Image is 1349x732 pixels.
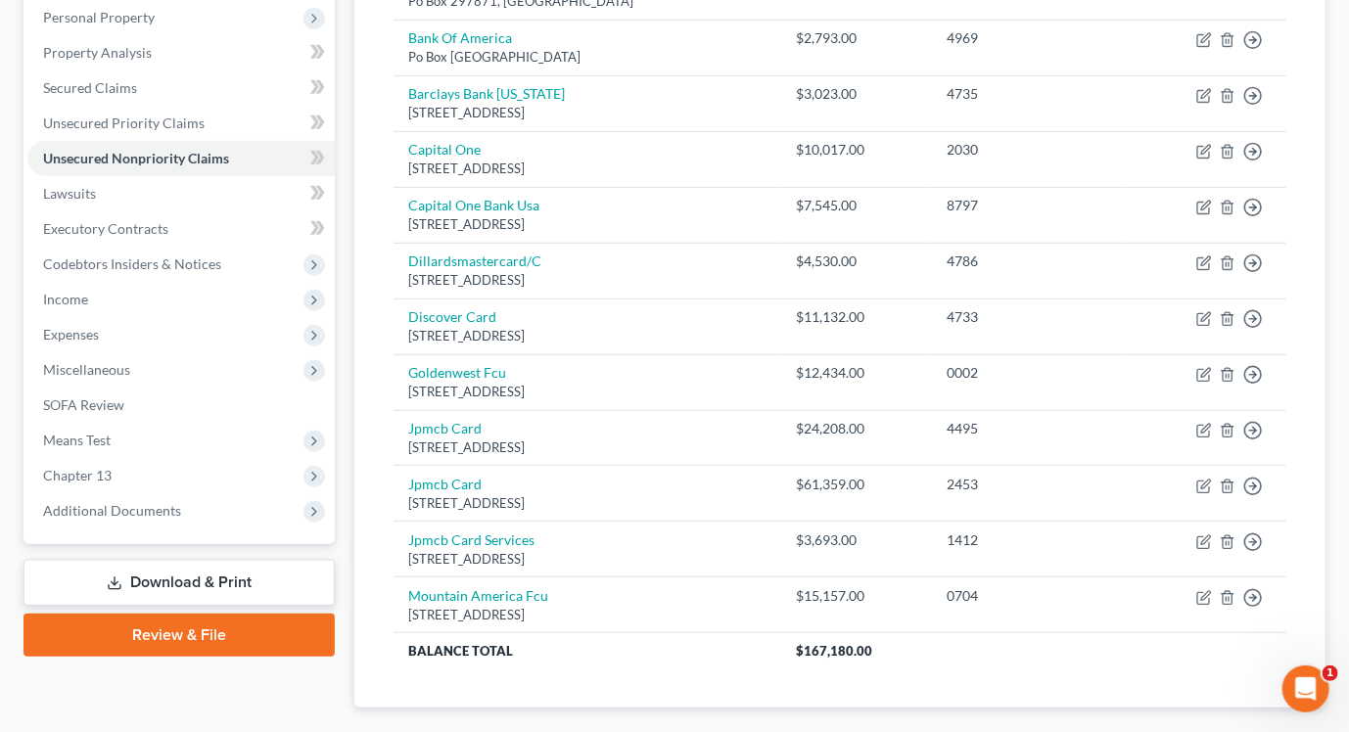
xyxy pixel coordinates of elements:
[947,475,1110,494] div: 2453
[43,255,221,272] span: Codebtors Insiders & Notices
[43,502,181,519] span: Additional Documents
[796,475,915,494] div: $61,359.00
[796,530,915,550] div: $3,693.00
[409,308,497,325] a: Discover Card
[796,140,915,160] div: $10,017.00
[409,420,483,436] a: Jpmcb Card
[43,9,155,25] span: Personal Property
[1323,665,1338,681] span: 1
[409,550,766,569] div: [STREET_ADDRESS]
[43,326,99,343] span: Expenses
[947,28,1110,48] div: 4969
[409,104,766,122] div: [STREET_ADDRESS]
[796,363,915,383] div: $12,434.00
[409,29,513,46] a: Bank Of America
[409,252,542,269] a: Dillardsmastercard/C
[43,291,88,307] span: Income
[43,432,111,448] span: Means Test
[409,364,507,381] a: Goldenwest Fcu
[43,79,137,96] span: Secured Claims
[409,587,549,604] a: Mountain America Fcu
[947,530,1110,550] div: 1412
[1282,665,1329,712] iframe: Intercom live chat
[27,176,335,211] a: Lawsuits
[43,114,205,131] span: Unsecured Priority Claims
[796,84,915,104] div: $3,023.00
[43,396,124,413] span: SOFA Review
[409,160,766,178] div: [STREET_ADDRESS]
[796,307,915,327] div: $11,132.00
[409,215,766,234] div: [STREET_ADDRESS]
[43,361,130,378] span: Miscellaneous
[947,307,1110,327] div: 4733
[409,476,483,492] a: Jpmcb Card
[409,85,566,102] a: Barclays Bank [US_STATE]
[27,141,335,176] a: Unsecured Nonpriority Claims
[27,106,335,141] a: Unsecured Priority Claims
[947,140,1110,160] div: 2030
[409,48,766,67] div: Po Box [GEOGRAPHIC_DATA]
[796,28,915,48] div: $2,793.00
[27,35,335,70] a: Property Analysis
[796,196,915,215] div: $7,545.00
[947,586,1110,606] div: 0704
[27,211,335,247] a: Executory Contracts
[796,643,872,659] span: $167,180.00
[43,220,168,237] span: Executory Contracts
[43,44,152,61] span: Property Analysis
[409,271,766,290] div: [STREET_ADDRESS]
[43,150,229,166] span: Unsecured Nonpriority Claims
[394,633,781,668] th: Balance Total
[947,84,1110,104] div: 4735
[947,252,1110,271] div: 4786
[27,388,335,423] a: SOFA Review
[409,141,482,158] a: Capital One
[947,419,1110,438] div: 4495
[796,419,915,438] div: $24,208.00
[409,531,535,548] a: Jpmcb Card Services
[409,197,540,213] a: Capital One Bank Usa
[23,614,335,657] a: Review & File
[796,252,915,271] div: $4,530.00
[409,438,766,457] div: [STREET_ADDRESS]
[409,494,766,513] div: [STREET_ADDRESS]
[43,185,96,202] span: Lawsuits
[947,196,1110,215] div: 8797
[43,467,112,483] span: Chapter 13
[409,383,766,401] div: [STREET_ADDRESS]
[796,586,915,606] div: $15,157.00
[947,363,1110,383] div: 0002
[23,560,335,606] a: Download & Print
[409,606,766,624] div: [STREET_ADDRESS]
[409,327,766,345] div: [STREET_ADDRESS]
[27,70,335,106] a: Secured Claims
